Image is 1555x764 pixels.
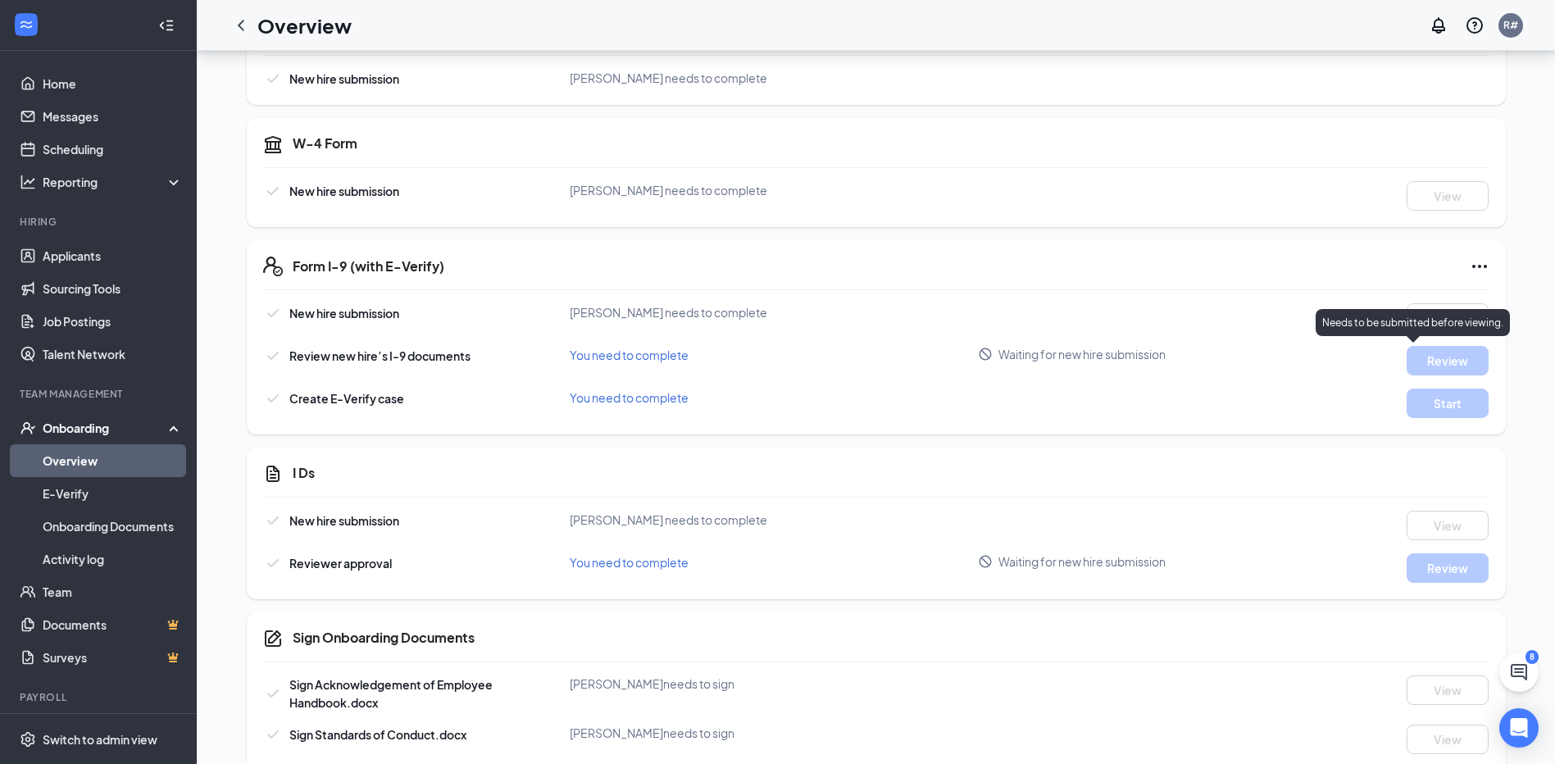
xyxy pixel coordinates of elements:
h1: Overview [257,11,352,39]
a: DocumentsCrown [43,608,183,641]
div: 8 [1525,650,1539,664]
svg: Blocked [978,347,993,362]
div: Switch to admin view [43,731,157,748]
span: Sign Acknowledgement of Employee Handbook.docx [289,677,493,710]
span: New hire submission [289,184,399,198]
span: [PERSON_NAME] needs to complete [570,512,767,527]
svg: TaxGovernmentIcon [263,134,283,154]
svg: Checkmark [263,511,283,530]
a: Talent Network [43,338,183,371]
button: Review [1407,346,1489,375]
div: Team Management [20,387,180,401]
svg: Settings [20,731,36,748]
span: [PERSON_NAME] needs to complete [570,183,767,198]
span: Sign Standards of Conduct.docx [289,727,466,742]
span: Create E-Verify case [289,391,404,406]
a: SurveysCrown [43,641,183,674]
a: Onboarding Documents [43,510,183,543]
svg: Checkmark [263,553,283,573]
div: R# [1503,18,1518,32]
svg: Ellipses [1470,257,1489,276]
svg: UserCheck [20,420,36,436]
a: Home [43,67,183,100]
svg: CompanyDocumentIcon [263,629,283,648]
span: New hire submission [289,71,399,86]
div: [PERSON_NAME] needs to sign [570,725,979,741]
svg: Notifications [1429,16,1448,35]
svg: ChatActive [1509,662,1529,682]
button: View [1407,675,1489,705]
svg: Checkmark [263,346,283,366]
svg: FormI9EVerifyIcon [263,257,283,276]
div: [PERSON_NAME] needs to sign [570,675,979,692]
div: Onboarding [43,420,169,436]
svg: Checkmark [263,684,283,703]
span: Review new hire’s I-9 documents [289,348,471,363]
svg: Checkmark [263,725,283,744]
a: Scheduling [43,133,183,166]
a: Sourcing Tools [43,272,183,305]
svg: ChevronLeft [231,16,251,35]
a: Overview [43,444,183,477]
button: View [1407,181,1489,211]
div: Hiring [20,215,180,229]
h5: Sign Onboarding Documents [293,629,475,647]
span: Waiting for new hire submission [998,346,1166,362]
span: [PERSON_NAME] needs to complete [570,70,767,85]
span: You need to complete [570,348,689,362]
svg: Collapse [158,17,175,34]
svg: Checkmark [263,303,283,323]
svg: Checkmark [263,181,283,201]
svg: Checkmark [263,69,283,89]
button: View [1407,303,1489,333]
button: Review [1407,553,1489,583]
svg: CustomFormIcon [263,464,283,484]
a: Activity log [43,543,183,575]
a: E-Verify [43,477,183,510]
svg: WorkstreamLogo [18,16,34,33]
span: You need to complete [570,555,689,570]
a: Applicants [43,239,183,272]
div: Reporting [43,174,184,190]
h5: Form I-9 (with E-Verify) [293,257,444,275]
button: ChatActive [1499,653,1539,692]
button: Start [1407,389,1489,418]
a: Messages [43,100,183,133]
a: Team [43,575,183,608]
svg: QuestionInfo [1465,16,1485,35]
span: New hire submission [289,306,399,321]
button: View [1407,725,1489,754]
span: Waiting for new hire submission [998,553,1166,570]
h5: W-4 Form [293,134,357,152]
svg: Checkmark [263,389,283,408]
h5: I Ds [293,464,315,482]
span: New hire submission [289,513,399,528]
div: Open Intercom Messenger [1499,708,1539,748]
div: Payroll [20,690,180,704]
span: You need to complete [570,390,689,405]
button: View [1407,511,1489,540]
p: Needs to be submitted before viewing. [1322,316,1503,330]
svg: Analysis [20,174,36,190]
span: Reviewer approval [289,556,392,571]
a: Job Postings [43,305,183,338]
span: [PERSON_NAME] needs to complete [570,305,767,320]
svg: Blocked [978,554,993,569]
